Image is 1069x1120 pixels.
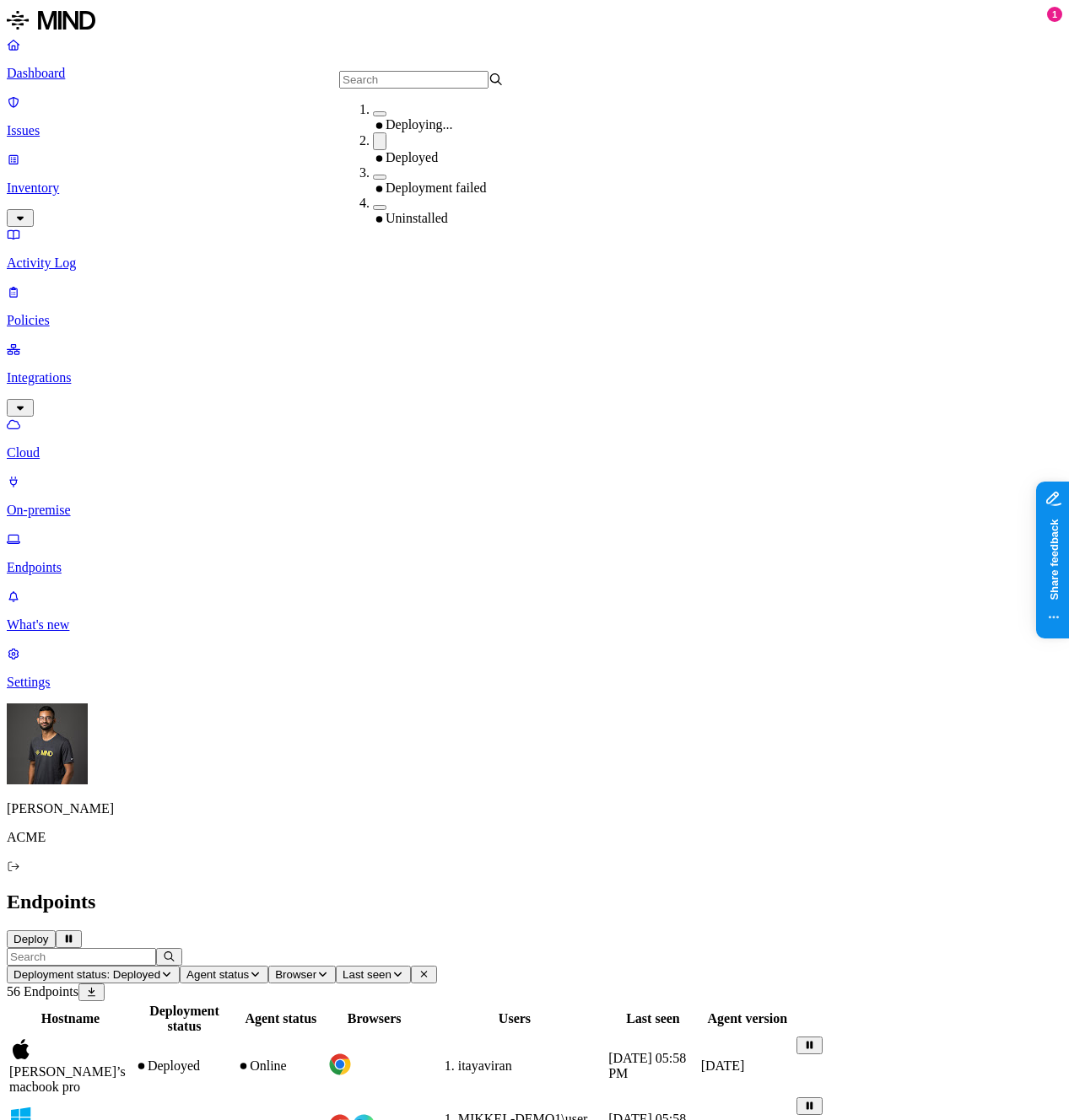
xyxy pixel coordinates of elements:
a: Endpoints [7,531,1062,575]
a: On-premise [7,474,1062,518]
div: Deploying... [373,117,537,132]
div: Online [237,1058,324,1074]
a: What's new [7,589,1062,633]
span: itayaviran [458,1058,512,1073]
span: Browser [275,968,316,981]
p: Endpoints [7,560,1062,575]
p: Activity Log [7,256,1062,271]
p: Dashboard [7,66,1062,81]
img: MIND [7,7,95,34]
img: macos.svg [9,1037,33,1061]
div: 1 [1047,7,1062,22]
a: Inventory [7,152,1062,224]
div: Deployment status [135,1004,234,1034]
span: [DATE] [701,1058,745,1073]
p: Cloud [7,445,1062,460]
input: Search [7,948,156,966]
div: Deployed [373,150,537,165]
span: [DATE] 05:58 PM [608,1051,686,1080]
a: Policies [7,284,1062,328]
div: Deployment failed [373,180,537,196]
div: Agent version [701,1011,794,1026]
p: Settings [7,675,1062,690]
span: 56 Endpoints [7,984,78,999]
p: Inventory [7,180,1062,196]
div: Users [424,1011,606,1026]
p: On-premise [7,503,1062,518]
a: MIND [7,7,1062,37]
p: Integrations [7,370,1062,385]
h2: Endpoints [7,891,1062,913]
p: Issues [7,123,1062,138]
a: Integrations [7,342,1062,414]
span: Agent status [186,968,249,981]
img: Amit Cohen [7,703,88,784]
a: Settings [7,646,1062,690]
div: Agent status [237,1011,324,1026]
p: What's new [7,617,1062,633]
span: [PERSON_NAME]’s macbook pro [9,1064,126,1094]
a: Issues [7,94,1062,138]
div: Uninstalled [373,211,537,226]
input: Search [339,71,489,89]
span: Last seen [343,968,391,981]
div: Last seen [608,1011,698,1026]
a: Dashboard [7,37,1062,81]
button: Deploy [7,930,56,948]
a: Cloud [7,417,1062,460]
div: Browsers [328,1011,421,1026]
div: Hostname [9,1011,132,1026]
a: Activity Log [7,227,1062,271]
p: ACME [7,830,1062,845]
p: Policies [7,313,1062,328]
img: chrome.svg [328,1053,352,1076]
span: Deployment status: Deployed [13,968,160,981]
div: Deployed [135,1058,234,1074]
